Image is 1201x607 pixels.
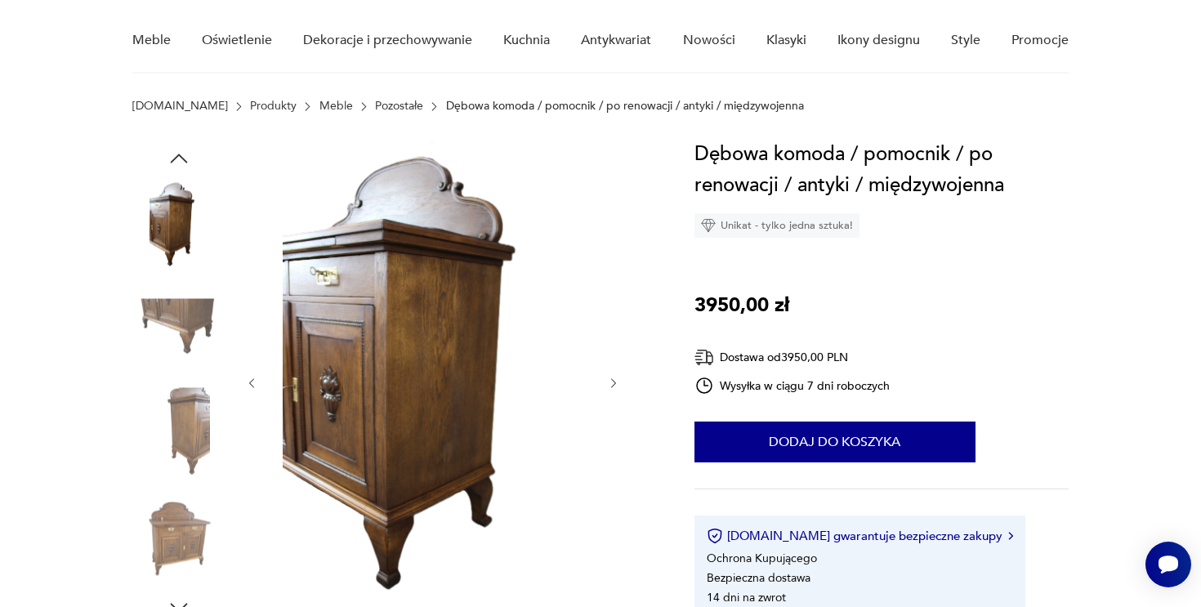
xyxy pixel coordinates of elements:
img: Zdjęcie produktu Dębowa komoda / pomocnik / po renowacji / antyki / międzywojenna [132,179,225,272]
a: Ikony designu [837,9,920,72]
img: Ikona diamentu [701,218,716,233]
button: [DOMAIN_NAME] gwarantuje bezpieczne zakupy [707,528,1013,544]
a: [DOMAIN_NAME] [132,100,228,113]
img: Ikona strzałki w prawo [1008,532,1013,540]
img: Zdjęcie produktu Dębowa komoda / pomocnik / po renowacji / antyki / międzywojenna [132,387,225,480]
p: Dębowa komoda / pomocnik / po renowacji / antyki / międzywojenna [446,100,804,113]
h1: Dębowa komoda / pomocnik / po renowacji / antyki / międzywojenna [694,139,1069,201]
li: 14 dni na zwrot [707,590,786,605]
a: Antykwariat [581,9,651,72]
a: Klasyki [766,9,806,72]
a: Oświetlenie [202,9,272,72]
img: Ikona dostawy [694,347,714,368]
a: Kuchnia [503,9,550,72]
div: Unikat - tylko jedna sztuka! [694,213,859,238]
a: Produkty [250,100,297,113]
p: 3950,00 zł [694,290,789,321]
div: Dostawa od 3950,00 PLN [694,347,891,368]
a: Style [951,9,980,72]
a: Promocje [1011,9,1069,72]
li: Ochrona Kupującego [707,551,817,566]
a: Meble [319,100,353,113]
img: Zdjęcie produktu Dębowa komoda / pomocnik / po renowacji / antyki / międzywojenna [132,283,225,377]
button: Dodaj do koszyka [694,422,976,462]
li: Bezpieczna dostawa [707,570,810,586]
a: Nowości [683,9,735,72]
a: Dekoracje i przechowywanie [303,9,472,72]
img: Ikona certyfikatu [707,528,723,544]
div: Wysyłka w ciągu 7 dni roboczych [694,376,891,395]
img: Zdjęcie produktu Dębowa komoda / pomocnik / po renowacji / antyki / międzywojenna [132,492,225,585]
a: Pozostałe [375,100,423,113]
a: Meble [132,9,171,72]
iframe: Smartsupp widget button [1145,542,1191,587]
